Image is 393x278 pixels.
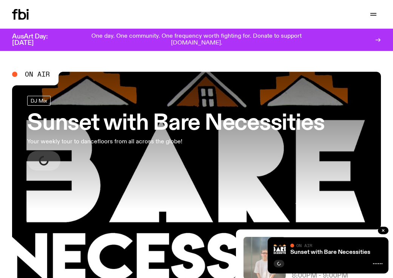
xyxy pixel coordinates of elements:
h3: AusArt Day: [DATE] [12,34,60,46]
h3: Sunset with Bare Necessities [27,113,324,134]
span: On Air [25,71,50,78]
p: Your weekly tour to dancefloors from all across the globe! [27,137,220,146]
span: On Air [296,243,312,248]
a: DJ Mix [27,96,51,106]
a: Sunset with Bare NecessitiesYour weekly tour to dancefloors from all across the globe! [27,96,324,170]
img: Bare Necessities [274,243,286,255]
p: One day. One community. One frequency worth fighting for. Donate to support [DOMAIN_NAME]. [66,33,327,46]
a: Sunset with Bare Necessities [290,249,370,255]
span: DJ Mix [31,98,47,103]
